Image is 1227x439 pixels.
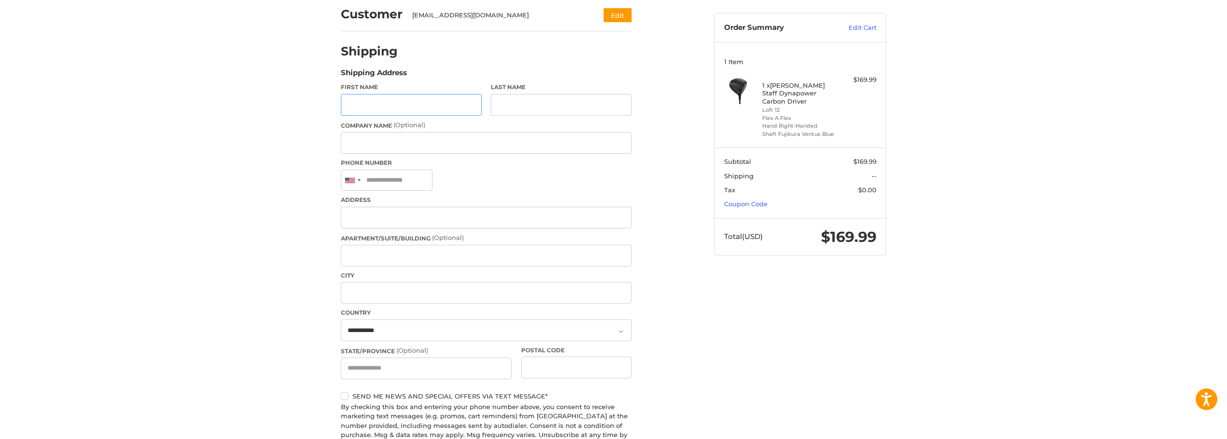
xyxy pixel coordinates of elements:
label: Apartment/Suite/Building [341,233,632,243]
span: $169.99 [821,228,876,246]
span: $169.99 [853,158,876,165]
label: Last Name [491,83,632,92]
li: Shaft Fujikura Ventus Blue [762,130,836,138]
div: [EMAIL_ADDRESS][DOMAIN_NAME] [412,11,585,20]
span: Total (USD) [724,232,763,241]
span: Subtotal [724,158,751,165]
div: $169.99 [838,75,876,85]
li: Flex A Flex [762,114,836,122]
h2: Shipping [341,44,398,59]
span: Tax [724,186,735,194]
label: State/Province [341,346,512,356]
h4: 1 x [PERSON_NAME] Staff Dynapower Carbon Driver [762,81,836,105]
span: $0.00 [858,186,876,194]
h2: Customer [341,7,403,22]
button: Edit [604,8,632,22]
a: Edit Cart [828,23,876,33]
label: City [341,271,632,280]
span: -- [872,172,876,180]
small: (Optional) [432,234,464,241]
label: Postal Code [521,346,632,355]
h3: 1 Item [724,58,876,66]
label: Country [341,308,632,317]
label: Send me news and special offers via text message* [341,392,632,400]
h3: Order Summary [724,23,828,33]
small: (Optional) [393,121,425,129]
small: (Optional) [396,346,428,354]
label: First Name [341,83,482,92]
legend: Shipping Address [341,67,407,83]
li: Loft 12 [762,106,836,114]
label: Phone Number [341,159,632,167]
li: Hand Right-Handed [762,122,836,130]
div: United States: +1 [341,170,364,191]
label: Company Name [341,120,632,130]
a: Coupon Code [724,200,768,208]
label: Address [341,196,632,204]
span: Shipping [724,172,754,180]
